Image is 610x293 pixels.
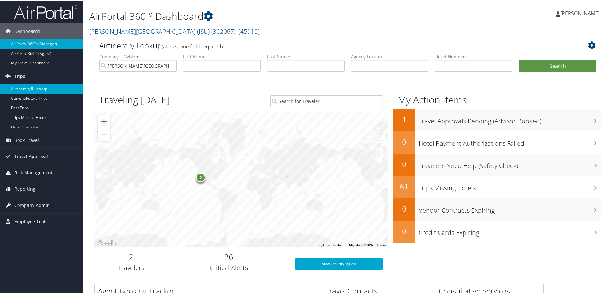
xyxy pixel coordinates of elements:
span: Trips [14,68,25,84]
h3: Travel Approvals Pending (Advisor Booked) [419,113,601,125]
button: Search [519,59,596,72]
a: 61Trips Missing Hotels [393,175,601,198]
span: Travel Approval [14,148,48,164]
h2: 0 [393,136,415,147]
img: Google [96,238,117,247]
h2: 0 [393,158,415,169]
h2: Airtinerary Lookup [99,40,554,50]
a: View SecurityLogic® [295,258,383,269]
a: [PERSON_NAME][GEOGRAPHIC_DATA] (JSU) [89,26,260,35]
span: Map data ©2025 [349,243,373,246]
h3: Vendor Contracts Expiring [419,202,601,214]
a: 0Hotel Payment Authorizations Failed [393,131,601,153]
a: Open this area in Google Maps (opens a new window) [96,238,117,247]
span: ( 302067 ) [211,26,235,35]
label: Agency Locator: [351,53,428,59]
h2: 0 [393,203,415,214]
label: First Name: [183,53,261,59]
button: Zoom in [98,114,110,127]
label: Last Name: [267,53,345,59]
span: Dashboards [14,23,40,39]
h2: 1 [393,114,415,124]
h2: 26 [173,251,285,262]
h2: 61 [393,180,415,191]
button: Keyboard shortcuts [318,242,345,247]
a: 0Vendor Contracts Expiring [393,198,601,220]
span: Reporting [14,180,35,196]
h1: AirPortal 360™ Dashboard [89,9,434,22]
span: Employee Tools [14,213,48,229]
h1: My Action Items [393,92,601,106]
h1: Traveling [DATE] [99,92,170,106]
a: [PERSON_NAME] [556,3,606,22]
span: , [ 45912 ] [235,26,260,35]
span: Risk Management [14,164,53,180]
a: 0Travelers Need Help (Safety Check) [393,153,601,175]
span: Company Admin [14,197,50,213]
h2: 0 [393,225,415,236]
h3: Hotel Payment Authorizations Failed [419,135,601,147]
span: (at least one field required) [162,42,223,49]
div: 2 [196,172,205,181]
img: airportal-logo.png [14,4,78,19]
h2: 2 [99,251,163,262]
h3: Critical Alerts [173,263,285,272]
a: Terms (opens in new tab) [377,243,386,246]
button: Zoom out [98,128,110,140]
span: [PERSON_NAME] [560,9,600,16]
a: 0Credit Cards Expiring [393,220,601,242]
input: Search for Traveler [270,95,383,106]
span: Book Travel [14,132,39,148]
h3: Credit Cards Expiring [419,224,601,237]
a: 1Travel Approvals Pending (Advisor Booked) [393,108,601,131]
label: Ticket Number: [435,53,512,59]
h3: Travelers Need Help (Safety Check) [419,157,601,170]
h3: Trips Missing Hotels [419,180,601,192]
label: Company - Division: [99,53,177,59]
h3: Travelers [99,263,163,272]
